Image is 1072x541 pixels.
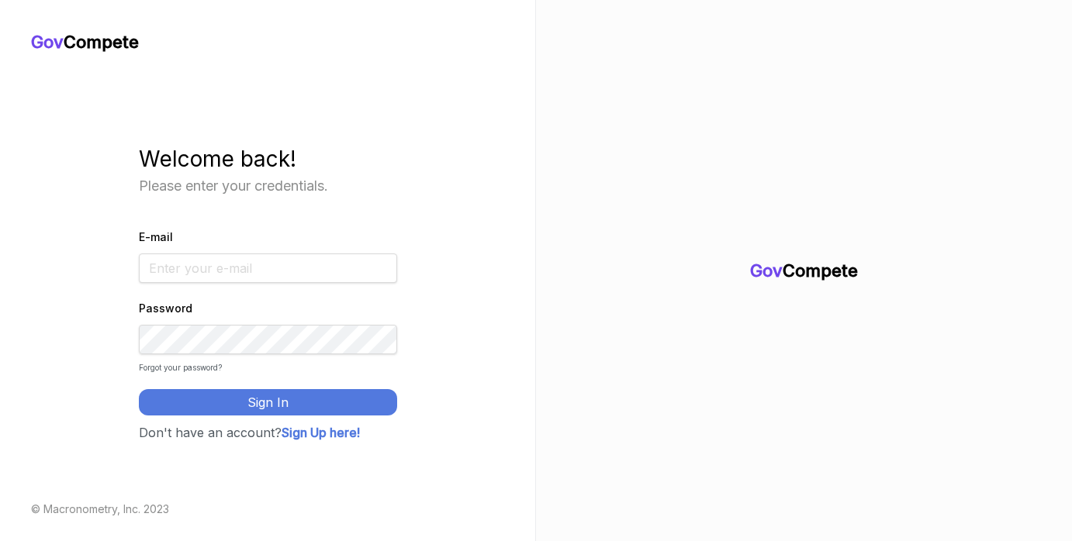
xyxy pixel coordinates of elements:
[31,31,504,53] h1: Compete
[139,423,397,442] div: Don't have an account?
[282,425,360,440] span: Sign Up here!
[750,260,783,281] span: Gov
[139,253,397,283] input: Enter your e-mail
[31,32,64,52] span: Gov
[139,302,192,315] label: Password
[139,177,328,194] span: Please enter your credentials.
[139,230,173,243] label: E-mail
[750,260,858,281] h1: Compete
[31,501,504,517] div: © Macronometry, Inc. 2023
[139,143,397,175] h1: Welcome back!
[139,389,397,415] button: Sign In
[139,362,397,374] div: Forgot your password?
